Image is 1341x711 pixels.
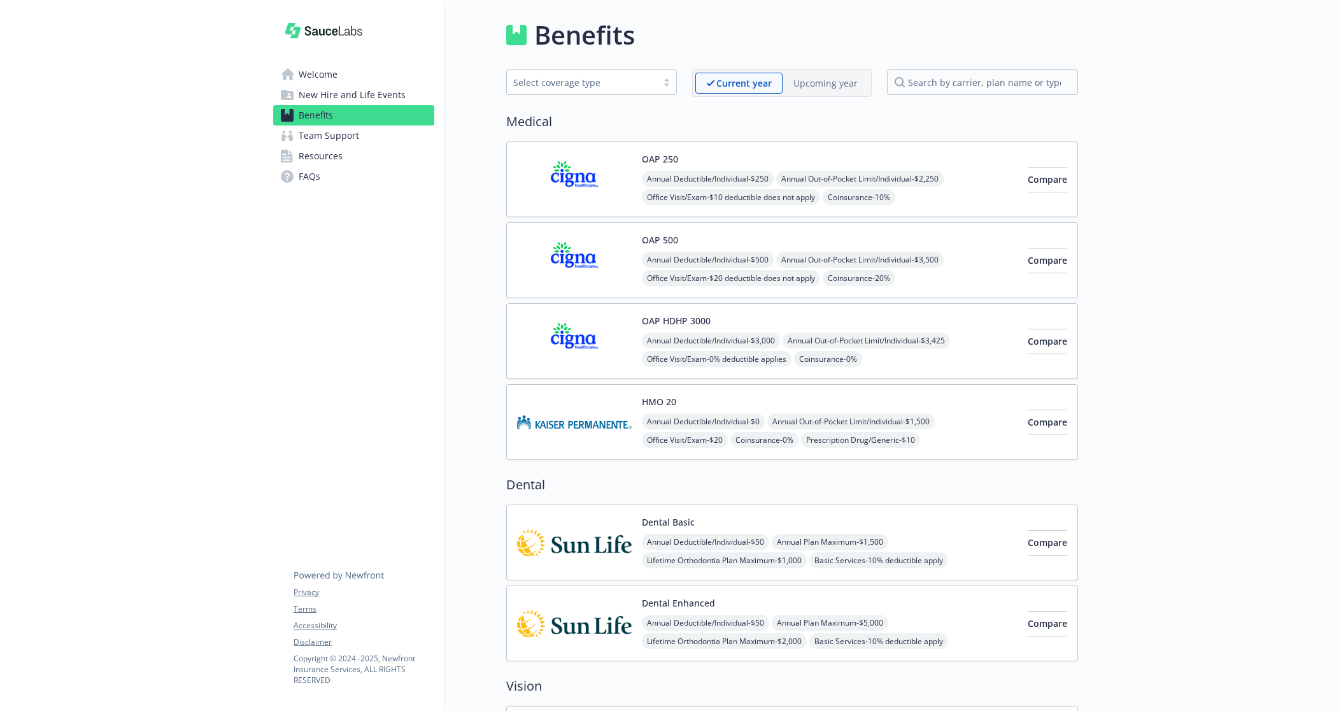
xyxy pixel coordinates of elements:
span: Compare [1028,254,1067,266]
button: OAP 250 [642,152,678,166]
button: Compare [1028,248,1067,273]
span: Annual Out-of-Pocket Limit/Individual - $3,500 [776,252,944,268]
a: Disclaimer [294,636,434,648]
button: Compare [1028,410,1067,435]
p: Copyright © 2024 - 2025 , Newfront Insurance Services, ALL RIGHTS RESERVED [294,653,434,686]
div: Select coverage type [513,76,651,89]
span: Resources [299,146,343,166]
h2: Vision [506,677,1078,696]
span: Annual Plan Maximum - $1,500 [772,534,888,550]
span: Annual Out-of-Pocket Limit/Individual - $1,500 [767,413,935,429]
span: Annual Deductible/Individual - $50 [642,615,769,631]
button: Compare [1028,530,1067,556]
a: Benefits [273,105,434,126]
button: Dental Basic [642,515,695,529]
span: Coinsurance - 20% [823,270,895,286]
a: Accessibility [294,620,434,631]
span: New Hire and Life Events [299,85,406,105]
span: Annual Plan Maximum - $5,000 [772,615,888,631]
button: Dental Enhanced [642,596,715,610]
img: Sun Life Financial carrier logo [517,515,632,570]
span: FAQs [299,166,320,187]
span: Basic Services - 10% deductible apply [809,552,948,568]
span: Annual Deductible/Individual - $500 [642,252,774,268]
h2: Medical [506,112,1078,131]
span: Lifetime Orthodontia Plan Maximum - $2,000 [642,633,807,649]
img: CIGNA carrier logo [517,314,632,368]
span: Compare [1028,536,1067,549]
button: Compare [1028,167,1067,192]
span: Welcome [299,64,337,85]
span: Coinsurance - 0% [730,432,798,448]
span: Annual Deductible/Individual - $50 [642,534,769,550]
span: Team Support [299,126,359,146]
span: Basic Services - 10% deductible apply [809,633,948,649]
span: Annual Deductible/Individual - $0 [642,413,765,429]
h2: Dental [506,475,1078,494]
button: Compare [1028,329,1067,354]
span: Office Visit/Exam - 0% deductible applies [642,351,791,367]
button: OAP HDHP 3000 [642,314,711,327]
button: OAP 500 [642,233,678,247]
span: Office Visit/Exam - $20 [642,432,728,448]
a: New Hire and Life Events [273,85,434,105]
span: Compare [1028,173,1067,185]
span: Lifetime Orthodontia Plan Maximum - $1,000 [642,552,807,568]
span: Compare [1028,617,1067,629]
p: Current year [716,76,772,90]
button: Compare [1028,611,1067,636]
p: Upcoming year [793,76,858,90]
a: Welcome [273,64,434,85]
span: Coinsurance - 10% [823,189,895,205]
span: Prescription Drug/Generic - $10 [801,432,920,448]
a: Privacy [294,587,434,598]
a: Team Support [273,126,434,146]
span: Annual Deductible/Individual - $3,000 [642,333,780,348]
span: Compare [1028,416,1067,428]
span: Compare [1028,335,1067,347]
img: CIGNA carrier logo [517,233,632,287]
span: Office Visit/Exam - $20 deductible does not apply [642,270,820,286]
span: Benefits [299,105,333,126]
button: HMO 20 [642,395,676,408]
img: Kaiser Permanente Insurance Company carrier logo [517,395,632,449]
h1: Benefits [534,16,635,54]
img: CIGNA carrier logo [517,152,632,206]
input: search by carrier, plan name or type [887,69,1078,95]
span: Coinsurance - 0% [794,351,862,367]
a: Terms [294,603,434,615]
span: Annual Out-of-Pocket Limit/Individual - $3,425 [783,333,950,348]
a: FAQs [273,166,434,187]
a: Resources [273,146,434,166]
img: Sun Life Financial carrier logo [517,596,632,650]
span: Annual Deductible/Individual - $250 [642,171,774,187]
span: Annual Out-of-Pocket Limit/Individual - $2,250 [776,171,944,187]
span: Office Visit/Exam - $10 deductible does not apply [642,189,820,205]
